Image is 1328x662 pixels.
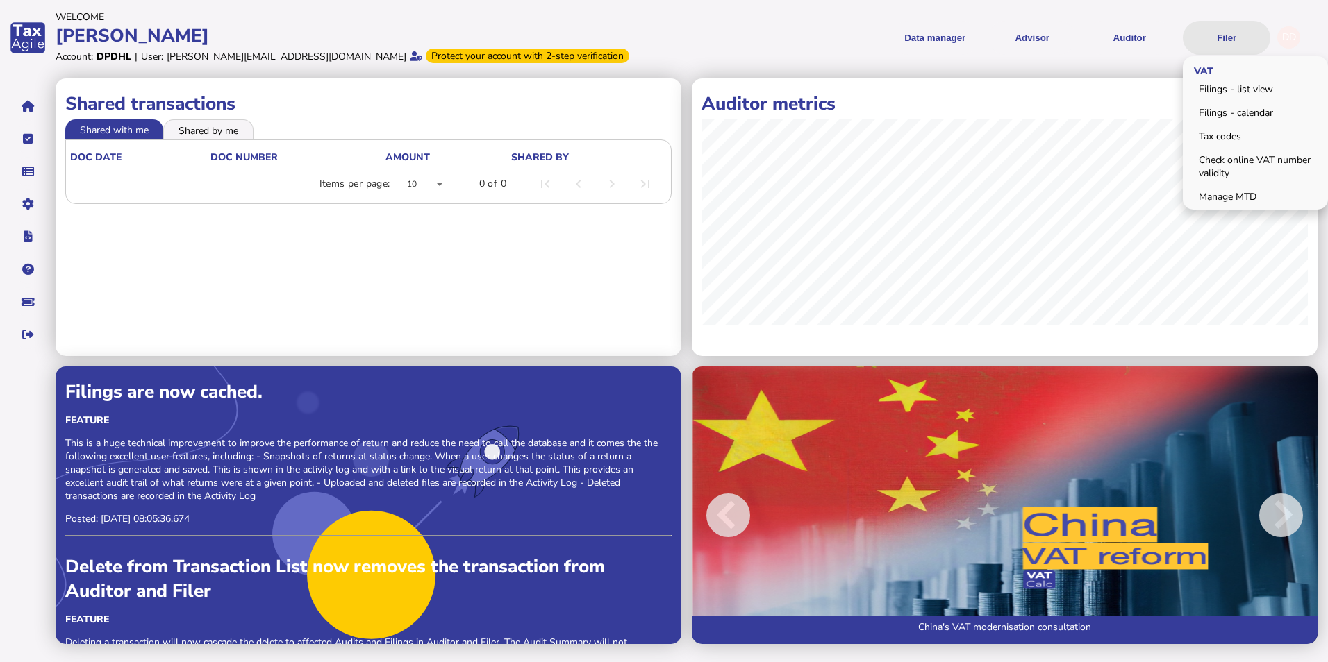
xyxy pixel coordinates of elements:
[1185,78,1326,100] a: Filings - list view
[511,151,664,164] div: shared by
[1185,102,1326,124] a: Filings - calendar
[141,50,163,63] div: User:
[13,157,42,186] button: Data manager
[385,151,430,164] div: Amount
[385,151,510,164] div: Amount
[702,92,1308,116] h1: Auditor metrics
[319,177,390,191] div: Items per page:
[1185,149,1326,184] a: Check online VAT number validity
[1185,126,1326,147] a: Tax codes
[13,222,42,251] button: Developer hub links
[97,50,131,63] div: DPDHL
[410,51,422,61] i: Email verified
[65,119,163,139] li: Shared with me
[1277,26,1300,49] div: Profile settings
[13,287,42,316] button: Raise a support ticket
[13,255,42,284] button: Help pages
[891,21,979,55] button: Shows a dropdown of Data manager options
[1185,186,1326,207] a: Manage MTD
[13,320,42,349] button: Sign out
[135,50,138,63] div: |
[692,376,808,654] button: Previous
[56,10,660,24] div: Welcome
[1183,53,1220,86] span: VAT
[65,613,672,626] div: Feature
[65,512,672,525] p: Posted: [DATE] 08:05:36.674
[1183,21,1270,55] button: Filer
[65,554,672,603] div: Delete from Transaction List now removes the transaction from Auditor and Filer
[163,119,254,139] li: Shared by me
[65,436,672,502] p: This is a huge technical improvement to improve the performance of return and reduce the need to ...
[56,24,660,48] div: [PERSON_NAME]
[65,414,672,427] div: Feature
[210,151,278,164] div: doc number
[13,189,42,219] button: Manage settings
[167,50,406,63] div: [PERSON_NAME][EMAIL_ADDRESS][DOMAIN_NAME]
[479,177,506,191] div: 0 of 0
[1086,21,1173,55] button: Auditor
[13,92,42,121] button: Home
[1201,376,1318,654] button: Next
[988,21,1076,55] button: Shows a dropdown of VAT Advisor options
[692,616,1318,644] a: China's VAT modernisation consultation
[22,171,34,172] i: Data manager
[210,151,384,164] div: doc number
[70,151,122,164] div: doc date
[70,151,209,164] div: doc date
[511,151,569,164] div: shared by
[13,124,42,153] button: Tasks
[65,380,672,404] div: Filings are now cached.
[667,21,1271,55] menu: navigate products
[426,49,629,63] div: From Oct 1, 2025, 2-step verification will be required to login. Set it up now...
[56,50,93,63] div: Account:
[65,92,672,116] h1: Shared transactions
[692,366,1318,644] img: Image for blog post: China's VAT modernisation consultation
